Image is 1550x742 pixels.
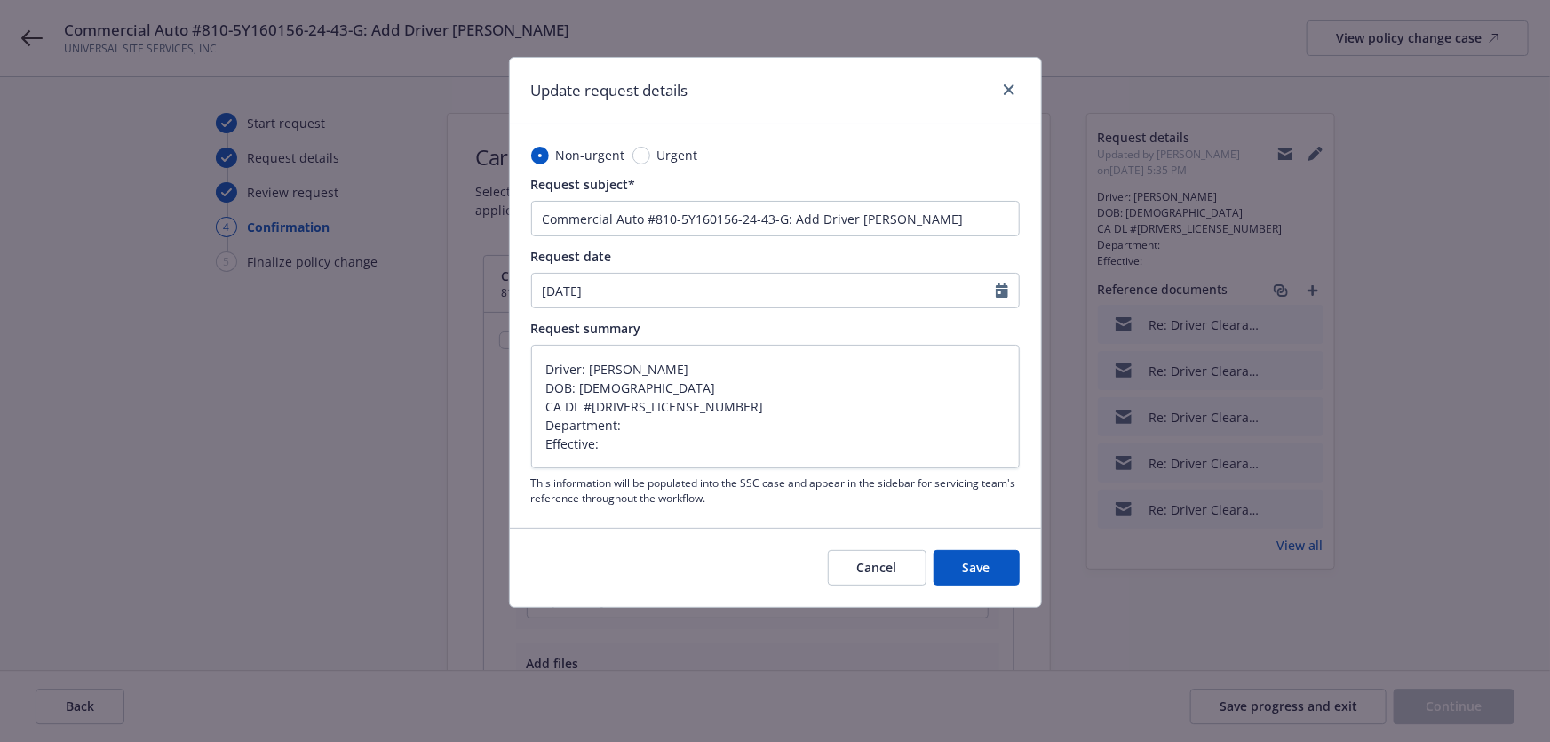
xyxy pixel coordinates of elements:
button: Save [934,550,1020,586]
span: Urgent [657,146,698,164]
input: MM/DD/YYYY [532,274,996,307]
span: Non-urgent [556,146,625,164]
button: Cancel [828,550,926,586]
a: close [998,79,1020,100]
input: The subject will appear in the summary list view for quick reference. [531,201,1020,236]
svg: Calendar [996,283,1008,298]
span: Request date [531,248,612,265]
span: This information will be populated into the SSC case and appear in the sidebar for servicing team... [531,475,1020,506]
span: Cancel [857,559,897,576]
span: Request subject* [531,176,636,193]
input: Non-urgent [531,147,549,164]
input: Urgent [632,147,650,164]
h1: Update request details [531,79,688,102]
span: Save [963,559,990,576]
span: Request summary [531,320,641,337]
textarea: Driver: [PERSON_NAME] DOB: [DEMOGRAPHIC_DATA] CA DL #[DRIVERS_LICENSE_NUMBER] Department: Effective: [531,345,1020,468]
